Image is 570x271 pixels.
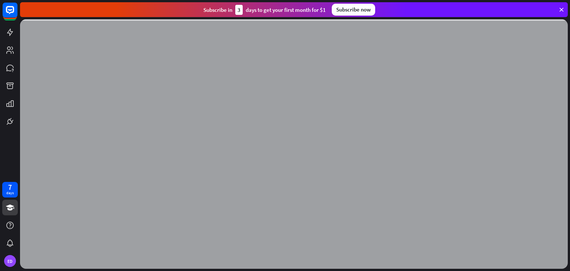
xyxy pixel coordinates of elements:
div: Subscribe now [332,4,375,16]
div: 7 [8,184,12,190]
div: 3 [235,5,243,15]
div: days [6,190,14,196]
div: Subscribe in days to get your first month for $1 [203,5,326,15]
div: ED [4,255,16,267]
a: 7 days [2,182,18,197]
